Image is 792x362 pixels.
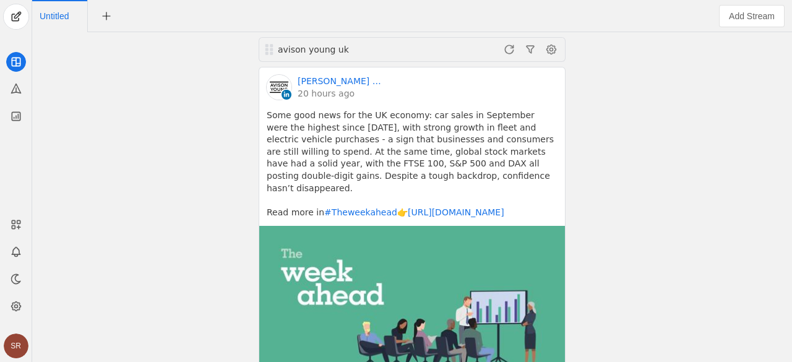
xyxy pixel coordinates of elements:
[729,10,775,22] span: Add Stream
[324,207,397,217] a: #Theweekahead
[719,5,785,27] button: Add Stream
[4,334,28,358] button: SR
[267,75,291,100] img: cache
[278,43,425,56] div: avison young uk
[298,87,384,100] a: 20 hours ago
[267,110,557,218] pre: Some good news for the UK economy: car sales in September were the highest since [DATE], with str...
[40,12,69,20] span: Click to edit name
[408,207,504,217] a: [URL][DOMAIN_NAME]
[95,11,118,20] app-icon-button: New Tab
[277,43,425,56] div: avison young uk
[298,75,384,87] a: [PERSON_NAME] [PERSON_NAME] │[GEOGRAPHIC_DATA]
